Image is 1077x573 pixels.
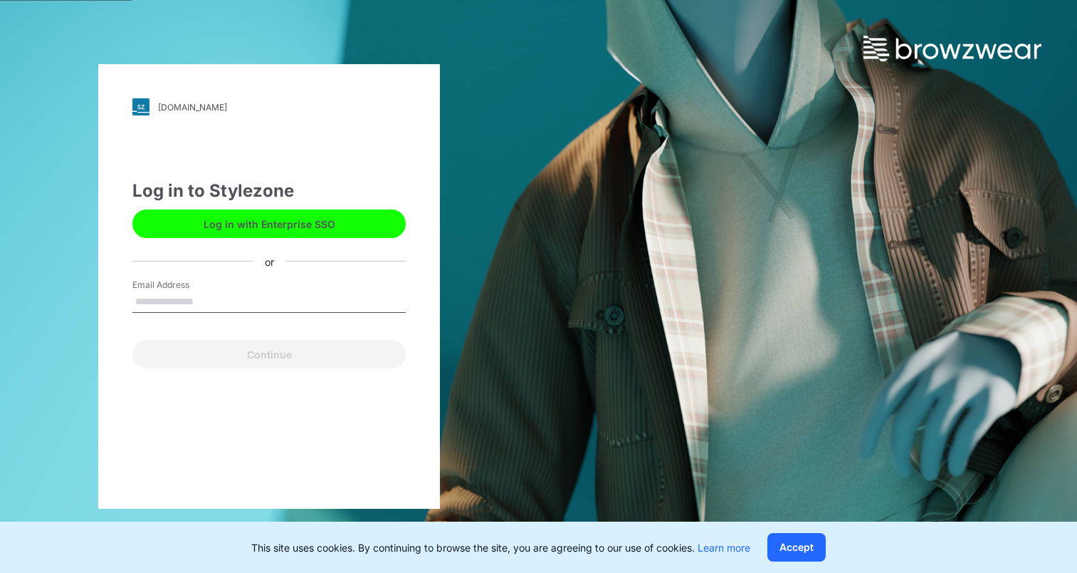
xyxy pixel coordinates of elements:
[251,540,750,555] p: This site uses cookies. By continuing to browse the site, you are agreeing to our use of cookies.
[767,533,826,562] button: Accept
[863,36,1041,61] img: browzwear-logo.73288ffb.svg
[132,279,232,291] label: Email Address
[132,98,149,115] img: svg+xml;base64,PHN2ZyB3aWR0aD0iMjgiIGhlaWdodD0iMjgiIHZpZXdCb3g9IjAgMCAyOCAyOCIgZmlsbD0ibm9uZSIgeG...
[158,102,227,113] div: [DOMAIN_NAME]
[132,98,406,115] a: [DOMAIN_NAME]
[132,178,406,204] div: Log in to Stylezone
[698,542,750,554] a: Learn more
[132,210,406,238] button: Log in with Enterprise SSO
[253,254,285,269] div: or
